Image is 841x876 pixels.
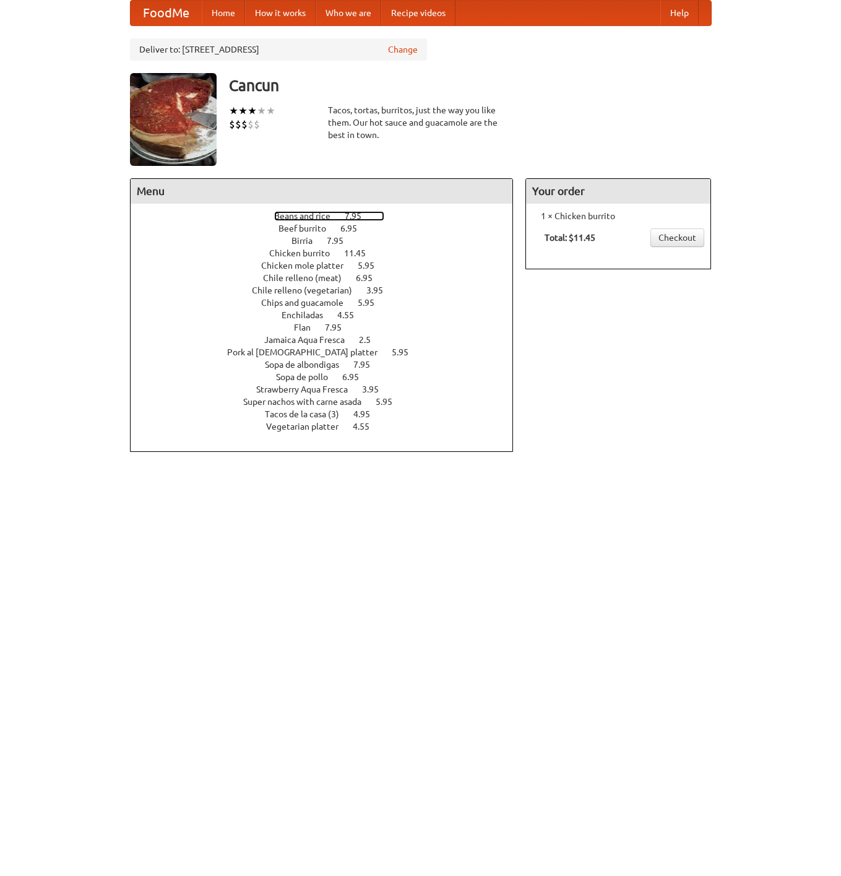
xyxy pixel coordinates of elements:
[353,360,382,370] span: 7.95
[261,298,356,308] span: Chips and guacamole
[274,211,384,221] a: Beans and rice 7.95
[532,210,704,222] li: 1 × Chicken burrito
[264,335,394,345] a: Jamaica Aqua Fresca 2.5
[337,310,366,320] span: 4.55
[366,285,395,295] span: 3.95
[342,372,371,382] span: 6.95
[325,323,354,332] span: 7.95
[252,285,406,295] a: Chile relleno (vegetarian) 3.95
[344,248,378,258] span: 11.45
[131,1,202,25] a: FoodMe
[278,223,380,233] a: Beef burrito 6.95
[266,422,351,431] span: Vegetarian platter
[229,73,712,98] h3: Cancun
[265,360,351,370] span: Sopa de albondigas
[130,38,427,61] div: Deliver to: [STREET_ADDRESS]
[358,298,387,308] span: 5.95
[345,211,374,221] span: 7.95
[254,118,260,131] li: $
[229,118,235,131] li: $
[328,104,514,141] div: Tacos, tortas, burritos, just the way you like them. Our hot sauce and guacamole are the best in ...
[660,1,699,25] a: Help
[359,335,383,345] span: 2.5
[248,104,257,118] li: ★
[263,273,354,283] span: Chile relleno (meat)
[392,347,421,357] span: 5.95
[235,118,241,131] li: $
[276,372,382,382] a: Sopa de pollo 6.95
[248,118,254,131] li: $
[291,236,366,246] a: Birria 7.95
[274,211,343,221] span: Beans and rice
[243,397,415,407] a: Super nachos with carne asada 5.95
[294,323,364,332] a: Flan 7.95
[264,335,357,345] span: Jamaica Aqua Fresca
[269,248,342,258] span: Chicken burrito
[261,261,356,271] span: Chicken mole platter
[238,104,248,118] li: ★
[269,248,389,258] a: Chicken burrito 11.45
[227,347,431,357] a: Pork al [DEMOGRAPHIC_DATA] platter 5.95
[381,1,455,25] a: Recipe videos
[650,228,704,247] a: Checkout
[252,285,364,295] span: Chile relleno (vegetarian)
[278,223,339,233] span: Beef burrito
[241,118,248,131] li: $
[261,298,397,308] a: Chips and guacamole 5.95
[388,43,418,56] a: Change
[291,236,325,246] span: Birria
[256,384,402,394] a: Strawberry Aqua Fresca 3.95
[261,261,397,271] a: Chicken mole platter 5.95
[266,104,275,118] li: ★
[243,397,374,407] span: Super nachos with carne asada
[229,104,238,118] li: ★
[276,372,340,382] span: Sopa de pollo
[376,397,405,407] span: 5.95
[257,104,266,118] li: ★
[265,360,393,370] a: Sopa de albondigas 7.95
[282,310,377,320] a: Enchiladas 4.55
[356,273,385,283] span: 6.95
[131,179,513,204] h4: Menu
[265,409,351,419] span: Tacos de la casa (3)
[353,409,382,419] span: 4.95
[265,409,393,419] a: Tacos de la casa (3) 4.95
[256,384,360,394] span: Strawberry Aqua Fresca
[266,422,392,431] a: Vegetarian platter 4.55
[245,1,316,25] a: How it works
[362,384,391,394] span: 3.95
[202,1,245,25] a: Home
[545,233,595,243] b: Total: $11.45
[526,179,710,204] h4: Your order
[327,236,356,246] span: 7.95
[282,310,335,320] span: Enchiladas
[130,73,217,166] img: angular.jpg
[353,422,382,431] span: 4.55
[227,347,390,357] span: Pork al [DEMOGRAPHIC_DATA] platter
[340,223,369,233] span: 6.95
[358,261,387,271] span: 5.95
[263,273,395,283] a: Chile relleno (meat) 6.95
[294,323,323,332] span: Flan
[316,1,381,25] a: Who we are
